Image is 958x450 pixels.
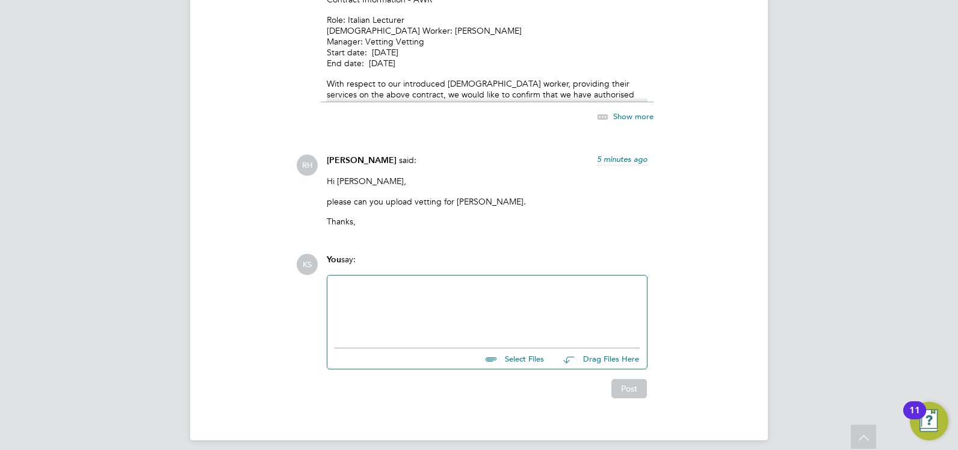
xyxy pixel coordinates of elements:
[327,14,647,69] p: Role: Italian Lecturer [DEMOGRAPHIC_DATA] Worker: [PERSON_NAME] Manager: Vetting Vetting Start da...
[613,111,654,122] span: Show more
[297,155,318,176] span: RH
[327,254,341,265] span: You
[909,410,920,426] div: 11
[597,154,647,164] span: 5 minutes ago
[611,379,647,398] button: Post
[554,347,640,372] button: Drag Files Here
[327,196,647,207] p: please can you upload vetting for [PERSON_NAME].
[327,176,647,186] p: Hi [PERSON_NAME],
[297,254,318,275] span: KS
[399,155,416,165] span: said:
[327,216,647,227] p: Thanks,
[327,155,397,165] span: [PERSON_NAME]
[910,402,948,440] button: Open Resource Center, 11 new notifications
[327,254,647,275] div: say:
[327,78,647,111] p: With respect to our introduced [DEMOGRAPHIC_DATA] worker, providing their services on the above c...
